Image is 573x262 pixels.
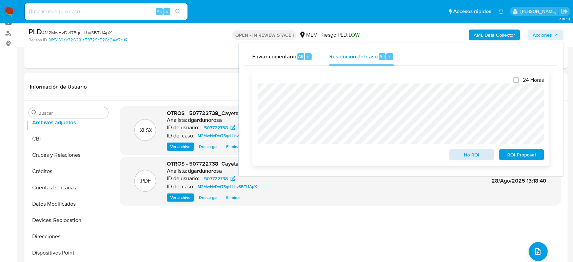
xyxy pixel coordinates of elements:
b: Person ID [28,37,47,43]
p: Analista: [167,168,187,174]
span: Ver archivo [170,194,191,201]
span: Accesos rápidos [453,8,491,15]
button: search-icon [171,7,185,16]
span: Resolución del caso [329,52,377,60]
button: CBT [26,131,111,147]
span: 24 Horas [523,77,544,83]
span: ROI Proposal [504,150,539,160]
a: 38f5189ae726231e53729c528e24af7c [48,37,127,43]
span: M2MwHvDvf75qcLLbvSBTUApX [198,183,257,191]
span: Eliminar [226,194,241,201]
button: Archivos adjuntos [26,114,111,131]
span: 28/Ago/2025 13:18:40 [492,177,546,185]
button: Buscar [32,110,37,115]
span: Acciones [533,30,552,40]
button: Cuentas Bancarias [26,180,111,196]
button: AML Data Collector [469,30,520,40]
span: 507722738 [204,124,228,132]
span: OTROS - 507722738_Cayetano Ledezma_Agosto2025 [167,109,302,117]
a: Salir [561,8,568,15]
button: ROI Proposal [499,149,544,160]
p: ID de usuario: [167,124,199,131]
span: Alt [298,53,303,60]
p: Analista: [167,117,187,124]
span: 3.157.0 [559,16,570,21]
span: LOW [348,31,359,39]
a: Notificaciones [498,8,504,14]
button: Descargar [196,193,221,202]
b: PLD [28,26,42,37]
button: Dispositivos Point [26,245,111,261]
p: .PDF [140,177,151,185]
span: Enviar comentario [252,52,296,60]
span: M2MwHvDvf75qcLLbvSBTUApX [198,132,257,140]
a: 507722738 [200,174,239,183]
button: Eliminar [223,193,244,202]
button: Devices Geolocation [26,212,111,228]
p: diego.gardunorosas@mercadolibre.com.mx [520,8,558,15]
div: MLM [299,31,317,39]
a: M2MwHvDvf75qcLLbvSBTUApX [195,132,260,140]
span: Descargar [199,194,218,201]
button: Datos Modificados [26,196,111,212]
p: ID del caso: [167,132,194,139]
h6: dgardunorosa [188,168,222,174]
button: Eliminar [223,143,244,151]
span: Alt [379,53,385,60]
button: Ver archivo [167,193,194,202]
b: AML Data Collector [474,30,515,40]
span: c [307,53,309,60]
span: s [166,8,168,15]
button: Ver archivo [167,143,194,151]
button: No ROI [449,149,494,160]
button: Descargar [196,143,221,151]
span: Ver archivo [170,143,191,150]
span: r [389,53,390,60]
h6: dgardunorosa [188,117,222,124]
span: # M2MwHvDvf75qcLLbvSBTUApX [42,29,112,36]
span: Eliminar [226,143,241,150]
input: 24 Horas [513,77,519,83]
span: 507722738 [204,174,228,183]
p: OPEN - IN REVIEW STAGE I [232,30,296,40]
input: Buscar usuario o caso... [25,7,187,16]
span: No ROI [454,150,489,160]
input: Buscar [38,110,105,116]
button: Acciones [528,30,564,40]
p: ID de usuario: [167,175,199,182]
button: Direcciones [26,228,111,245]
p: .XLSX [138,127,152,134]
span: OTROS - 507722738_Cayetano Ledezma_Agosto2025 [167,160,302,168]
span: Descargar [199,143,218,150]
h1: Información de Usuario [30,83,87,90]
button: Cruces y Relaciones [26,147,111,163]
p: ID del caso: [167,183,194,190]
span: Riesgo PLD: [320,31,359,39]
a: 507722738 [200,124,239,132]
button: Créditos [26,163,111,180]
button: upload-file [529,242,548,261]
span: Alt [157,8,162,15]
a: M2MwHvDvf75qcLLbvSBTUApX [195,183,260,191]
